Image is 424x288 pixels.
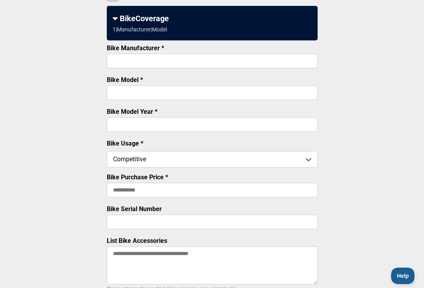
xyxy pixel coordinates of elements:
[113,14,312,23] div: BikeCoverage
[107,205,162,213] label: Bike Serial Number
[107,173,168,181] label: Bike Purchase Price *
[107,108,157,115] label: Bike Model Year *
[113,26,167,33] div: 1 | Manufacturer | Model
[107,76,143,84] label: Bike Model *
[107,140,143,147] label: Bike Usage *
[107,44,164,52] label: Bike Manufacturer *
[107,237,167,244] label: List Bike Accessories
[391,268,416,284] iframe: Toggle Customer Support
